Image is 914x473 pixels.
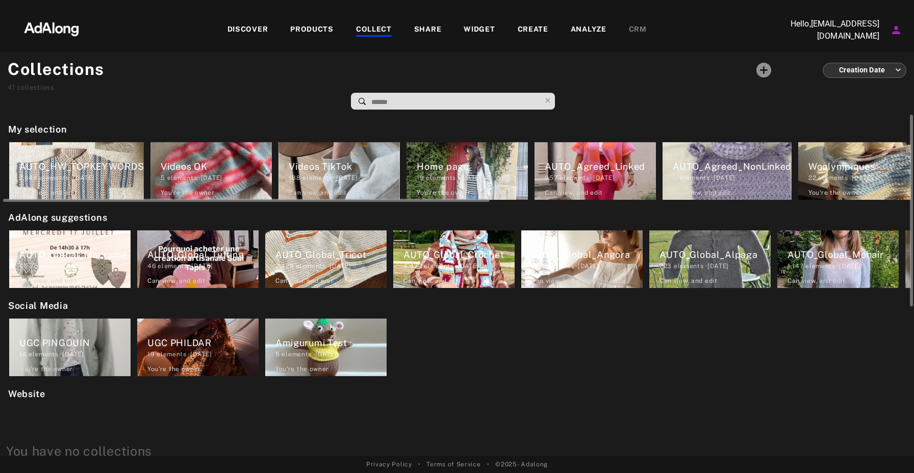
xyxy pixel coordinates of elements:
span: 41 [8,84,15,91]
span: 22 [808,174,816,181]
div: Can view , and edit [19,276,78,285]
div: elements · [DATE] [161,173,272,182]
div: Videos TikTok [289,160,400,173]
div: elements · [DATE] [147,350,259,359]
div: AUTO_Agreed_Linked957 elements ·[DATE]Can view, and edit [531,139,659,203]
span: 46 [147,262,156,270]
span: 5 [275,351,280,358]
div: Can view , and edit [289,188,347,197]
span: 45 [19,262,28,270]
a: Privacy Policy [366,460,412,469]
div: elements · [DATE] [275,261,387,271]
div: elements · [DATE] [19,261,131,271]
div: Can view , and edit [531,276,590,285]
span: 957 [545,174,557,181]
div: elements · [DATE] [673,173,792,182]
p: Hello, [EMAIL_ADDRESS][DOMAIN_NAME] [777,18,879,42]
div: Home page [417,160,528,173]
div: Videos OK5 elements ·[DATE]You're the owner [147,139,275,203]
h1: Collections [8,57,105,82]
h2: AdAlong suggestions [8,211,911,224]
span: 19 [417,174,424,181]
span: 19 [147,351,155,358]
div: WIDGET [464,24,495,36]
div: AUTO_Global_Tufting [147,248,259,261]
div: Can view , and edit [659,276,718,285]
button: Account settings [887,21,905,39]
div: CRM [629,24,647,36]
button: Add a collecton [751,57,777,83]
div: Widget de chat [863,424,914,473]
span: 2,428 [275,262,294,270]
div: elements · [DATE] [147,261,259,271]
div: AUTO_Global_Tufting46 elements ·[DATE]Can view, and edit [134,227,262,291]
span: 4,472 [403,262,422,270]
div: SHARE [414,24,442,36]
div: AUTO_Global_Macrame [19,248,131,261]
div: UGC PHILDAR [147,336,259,350]
div: elements · [DATE] [19,350,131,359]
div: Can view , and edit [545,188,603,197]
div: Home page19 elements ·[DATE]You're the owner [403,139,531,203]
div: elements · [DATE] [531,261,643,271]
div: AUTO_Agreed_Linked [545,160,656,173]
div: AUTO_Global_Angora107 elements ·[DATE]Can view, and edit [518,227,646,291]
div: DISCOVER [227,24,268,36]
div: AUTO_Global_Tricot2,428 elements ·[DATE]Can view, and edit [262,227,390,291]
div: UGC PINGOUIN14 elements ·[DATE]You're the owner [6,316,134,379]
div: collections [8,83,105,93]
div: Videos TikTok188 elements ·[DATE]Can view, and edit [275,139,403,203]
span: 1,147 [788,262,804,270]
h2: Social Media [8,299,911,312]
div: AUTO_Global_Tricot [275,248,387,261]
div: AUTO_Global_Alpaga223 elements ·[DATE]Can view, and edit [646,227,774,291]
div: AUTO_Global_Mohair [788,248,899,261]
div: UGC PHILDAR19 elements ·[DATE]You're the owner [134,316,262,379]
div: Can view , and edit [275,276,334,285]
span: 14 [19,351,27,358]
div: AUTO_Global_Crochet4,472 elements ·[DATE]Can view, and edit [390,227,518,291]
span: 7,644 [19,174,38,181]
span: 223 [659,262,672,270]
span: • [487,460,490,469]
div: AUTO_Global_Crochet [403,248,515,261]
div: Amigurumi Test5 elements ·[DATE]You're the owner [262,316,390,379]
div: UGC PINGOUIN [19,336,131,350]
div: elements · [DATE] [417,173,528,182]
iframe: Chat Widget [863,424,914,473]
div: COLLECT [356,24,392,36]
div: AUTO_Agreed_NonLinked [673,160,792,173]
div: AUTO_Global_Mohair1,147 elements ·[DATE]Can view, and edit [774,227,902,291]
div: Can view , and edit [147,276,206,285]
div: AUTO_HW_TOPKEYWORDS [19,160,144,173]
div: You're the owner [417,188,470,197]
h2: My selection [8,122,911,136]
div: elements · [DATE] [403,261,515,271]
div: Can view , and edit [788,276,846,285]
div: elements · [DATE] [659,261,771,271]
div: elements · [DATE] [545,173,656,182]
div: elements · [DATE] [788,261,899,271]
span: 107 [531,262,542,270]
div: elements · [DATE] [19,173,144,182]
div: You're the owner [147,364,201,374]
div: elements · [DATE] [275,350,387,359]
div: Videos OK [161,160,272,173]
div: PRODUCTS [290,24,334,36]
div: AUTO_Global_Alpaga [659,248,771,261]
span: 188 [289,174,300,181]
span: • [418,460,421,469]
a: Terms of Service [426,460,480,469]
div: You're the owner [161,188,214,197]
span: 5 [161,174,165,181]
div: Can view , and edit [403,276,462,285]
span: © 2025 - Adalong [495,460,548,469]
div: You're the owner [275,364,329,374]
div: CREATE [518,24,548,36]
div: AUTO_Global_Angora [531,248,643,261]
div: elements · [DATE] [289,173,400,182]
div: Can view , and edit [673,188,731,197]
div: ANALYZE [571,24,606,36]
div: Amigurumi Test [275,336,387,350]
div: You're the owner [808,188,862,197]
